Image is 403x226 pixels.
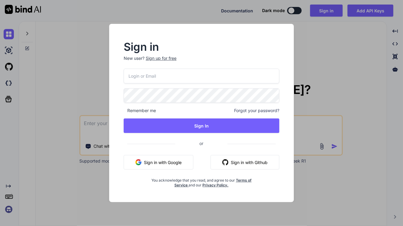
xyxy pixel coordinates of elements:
[150,174,253,188] div: You acknowledge that you read, and agree to our and our
[234,108,279,114] span: Forgot your password?
[124,42,279,52] h2: Sign in
[222,159,228,165] img: github
[174,178,252,187] a: Terms of Service
[124,118,279,133] button: Sign In
[124,155,193,169] button: Sign in with Google
[124,69,279,83] input: Login or Email
[135,159,141,165] img: google
[124,55,279,69] p: New user?
[211,155,279,169] button: Sign in with Github
[202,183,228,187] a: Privacy Policy.
[175,136,227,151] span: or
[146,55,176,61] div: Sign up for free
[124,108,156,114] span: Remember me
